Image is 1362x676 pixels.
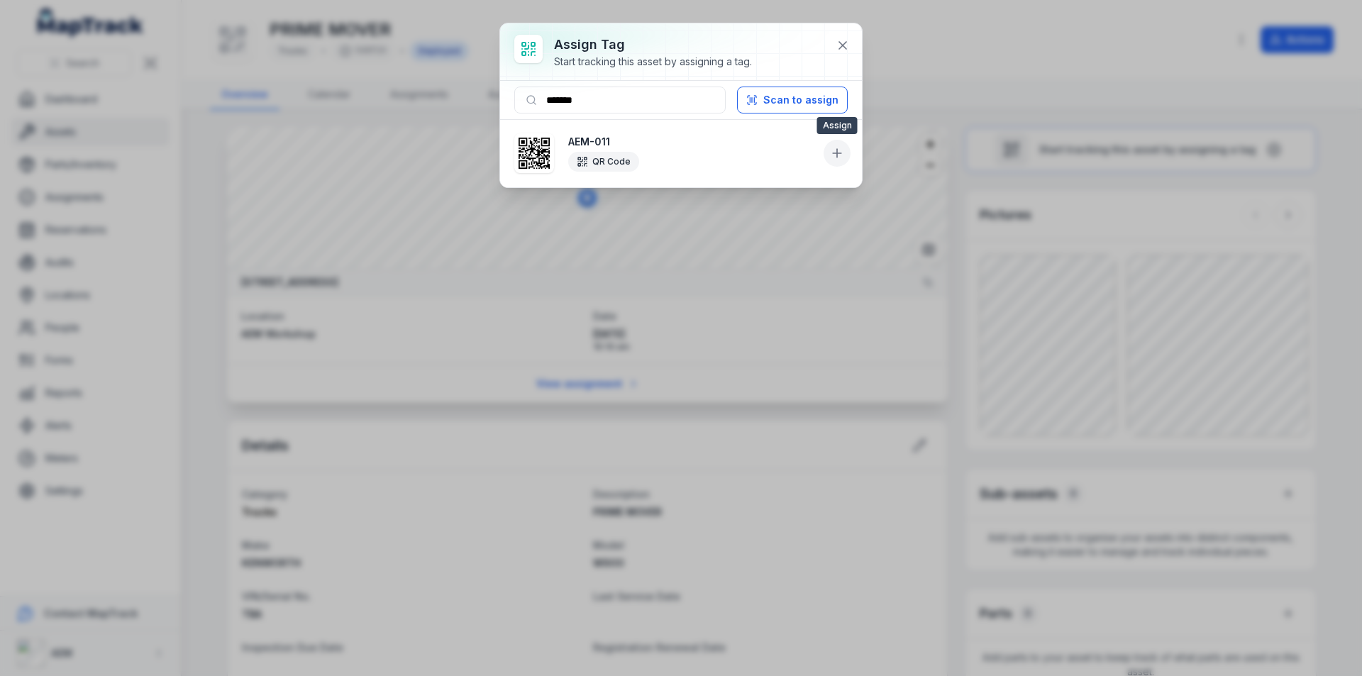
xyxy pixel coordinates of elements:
[554,35,752,55] h3: Assign tag
[568,152,639,172] div: QR Code
[737,87,848,113] button: Scan to assign
[817,117,858,134] span: Assign
[554,55,752,69] div: Start tracking this asset by assigning a tag.
[568,135,818,149] strong: AEM-011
